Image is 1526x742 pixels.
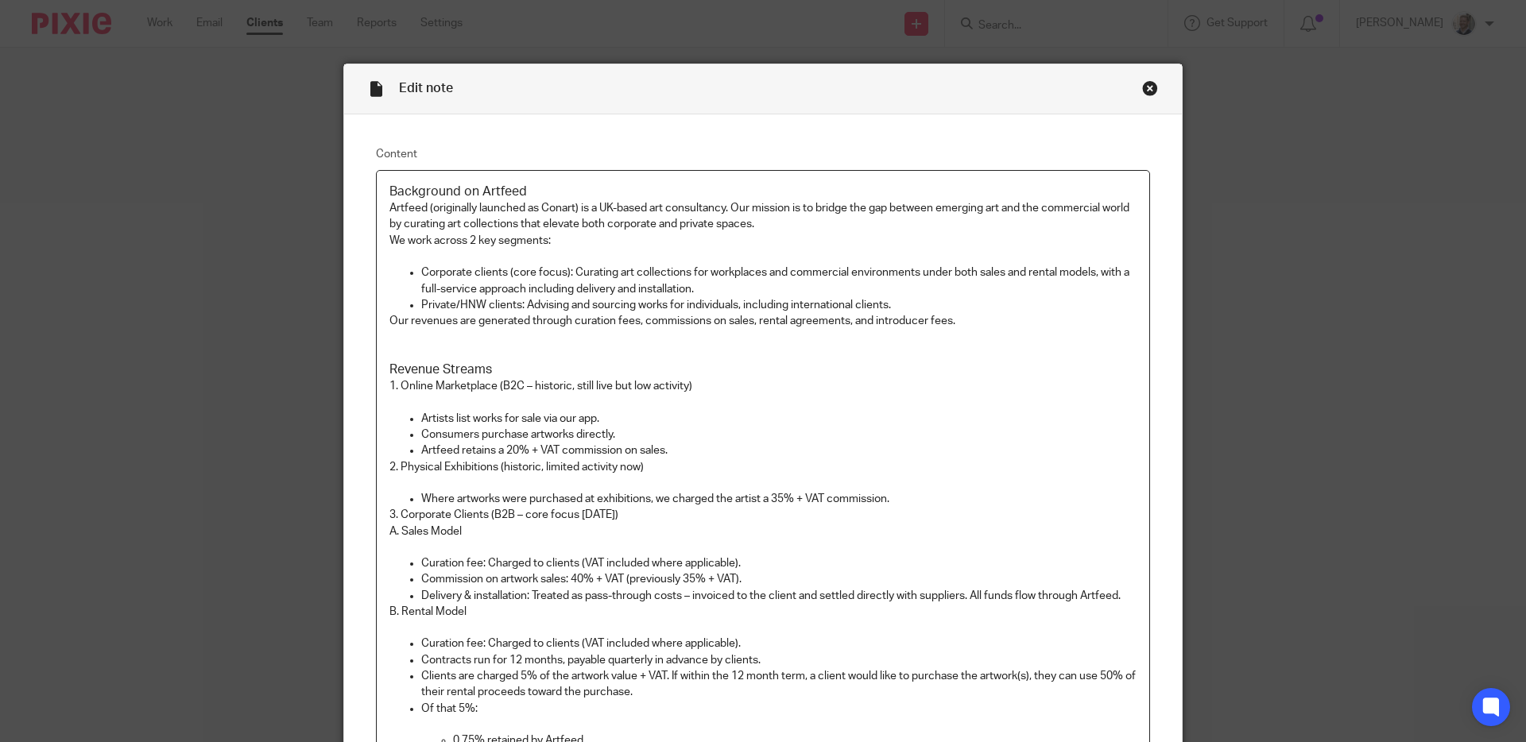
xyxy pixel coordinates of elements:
[421,442,1137,458] p: Artfeed retains a 20% + VAT commission on sales.
[421,265,1137,297] p: Corporate clients (core focus): Curating art collections for workplaces and commercial environmen...
[421,636,1137,651] p: Curation fee: Charged to clients (VAT included where applicable).
[389,507,1137,523] p: 3. Corporate Clients (B2B – core focus [DATE])
[421,555,1137,571] p: Curation fee: Charged to clients (VAT included where applicable).
[389,378,1137,394] p: 1. Online Marketplace (B2C – historic, still live but low activity)
[421,701,1137,717] p: Of that 5%:
[421,427,1137,442] p: Consumers purchase artworks directly.
[389,459,1137,475] p: 2. Physical Exhibitions (historic, limited activity now)
[389,361,1137,378] h3: Revenue Streams
[389,184,1137,200] h3: Background on Artfeed
[421,652,1137,668] p: Contracts run for 12 months, payable quarterly in advance by clients.
[421,411,1137,427] p: Artists list works for sale via our app.
[1142,80,1158,96] div: Close this dialog window
[399,82,453,95] span: Edit note
[421,571,1137,587] p: Commission on artwork sales: 40% + VAT (previously 35% + VAT).
[389,313,1137,329] p: Our revenues are generated through curation fees, commissions on sales, rental agreements, and in...
[421,588,1137,604] p: Delivery & installation: Treated as pass-through costs – invoiced to the client and settled direc...
[389,524,1137,539] p: A. Sales Model
[389,200,1137,233] p: Artfeed (originally launched as Conart) is a UK-based art consultancy. Our mission is to bridge t...
[421,491,1137,507] p: Where artworks were purchased at exhibitions, we charged the artist a 35% + VAT commission.
[421,668,1137,701] p: Clients are charged 5% of the artwork value + VAT. If within the 12 month term, a client would li...
[389,233,1137,249] p: We work across 2 key segments:
[376,146,1150,162] label: Content
[421,297,1137,313] p: Private/HNW clients: Advising and sourcing works for individuals, including international clients.
[389,604,1137,620] p: B. Rental Model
